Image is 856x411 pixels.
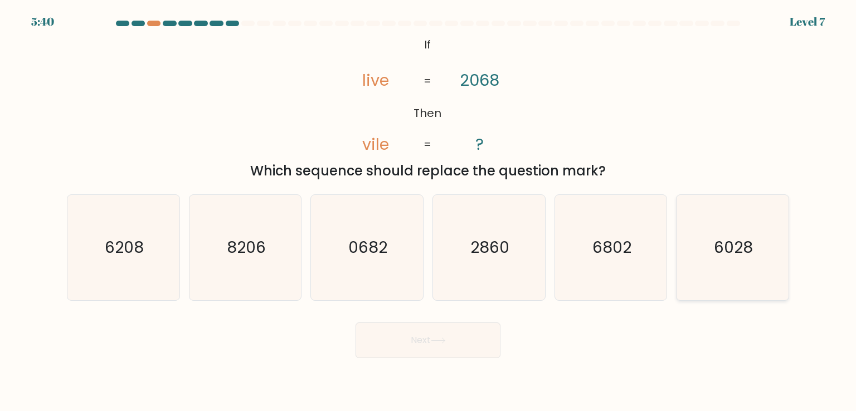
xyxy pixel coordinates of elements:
[105,236,144,258] text: 6208
[362,69,390,91] tspan: live
[476,133,484,155] tspan: ?
[714,236,753,258] text: 6028
[227,236,266,258] text: 8206
[460,69,500,91] tspan: 2068
[470,236,509,258] text: 2860
[790,13,825,30] div: Level 7
[424,137,432,153] tspan: =
[328,33,528,156] svg: @import url('[URL][DOMAIN_NAME]);
[425,37,431,52] tspan: If
[424,73,432,89] tspan: =
[356,322,500,358] button: Next
[74,161,782,181] div: Which sequence should replace the question mark?
[31,13,54,30] div: 5:40
[349,236,388,258] text: 0682
[592,236,631,258] text: 6802
[362,133,390,155] tspan: vile
[414,105,442,121] tspan: Then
